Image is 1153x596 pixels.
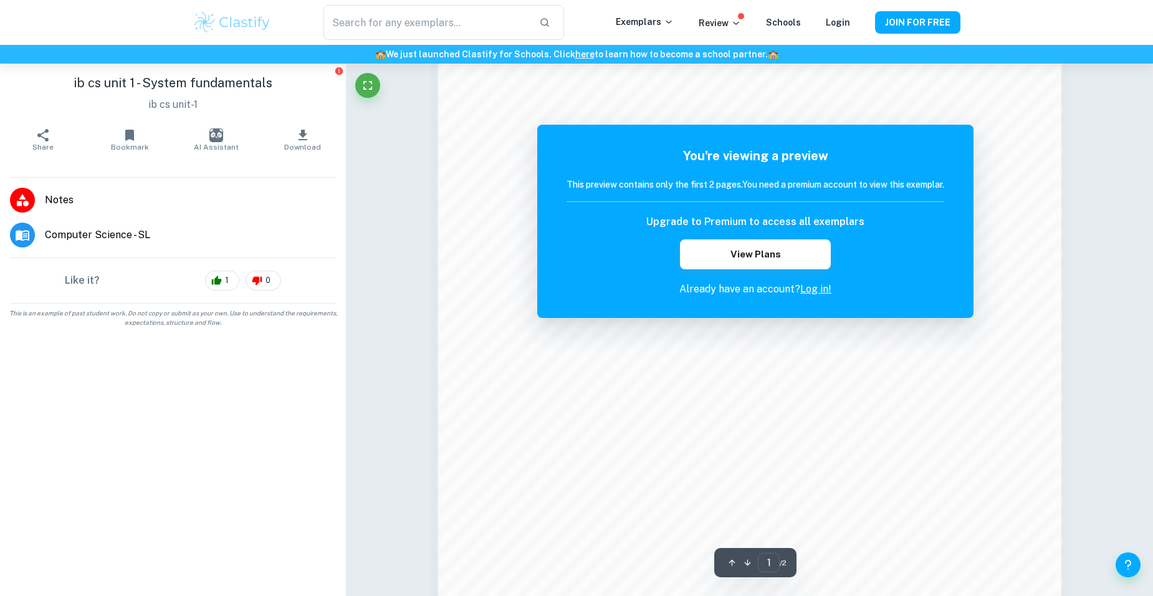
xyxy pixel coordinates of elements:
p: ib cs unit-1 [10,97,336,112]
p: Exemplars [616,15,674,29]
button: AI Assistant [173,122,260,157]
span: 1 [218,274,236,287]
h5: You're viewing a preview [567,147,944,165]
span: 0 [259,274,277,287]
img: AI Assistant [209,128,223,142]
div: 1 [205,271,239,291]
button: Fullscreen [355,73,380,98]
button: Bookmark [87,122,173,157]
button: Download [259,122,346,157]
a: here [575,49,595,59]
h6: This preview contains only the first 2 pages. You need a premium account to view this exemplar. [567,178,944,191]
a: Log in! [800,283,831,295]
span: 🏫 [375,49,386,59]
button: Help and Feedback [1116,552,1141,577]
button: JOIN FOR FREE [875,11,960,34]
span: AI Assistant [194,143,239,151]
img: Clastify logo [193,10,272,35]
h6: Upgrade to Premium to access all exemplars [646,214,864,229]
span: Notes [45,193,336,208]
p: Already have an account? [567,282,944,297]
h6: Like it? [65,273,100,288]
span: Computer Science - SL [45,228,336,243]
button: View Plans [680,239,831,269]
span: / 2 [780,557,787,569]
div: 0 [246,271,281,291]
span: Bookmark [111,143,149,151]
span: This is an example of past student work. Do not copy or submit as your own. Use to understand the... [5,309,341,327]
span: Download [284,143,321,151]
a: Schools [766,17,801,27]
h1: ib cs unit 1 - System fundamentals [10,74,336,92]
button: Report issue [334,66,343,75]
span: 🏫 [768,49,778,59]
p: Review [699,16,741,30]
a: Login [826,17,850,27]
span: Share [32,143,54,151]
h6: We just launched Clastify for Schools. Click to learn how to become a school partner. [2,47,1151,61]
input: Search for any exemplars... [323,5,529,40]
